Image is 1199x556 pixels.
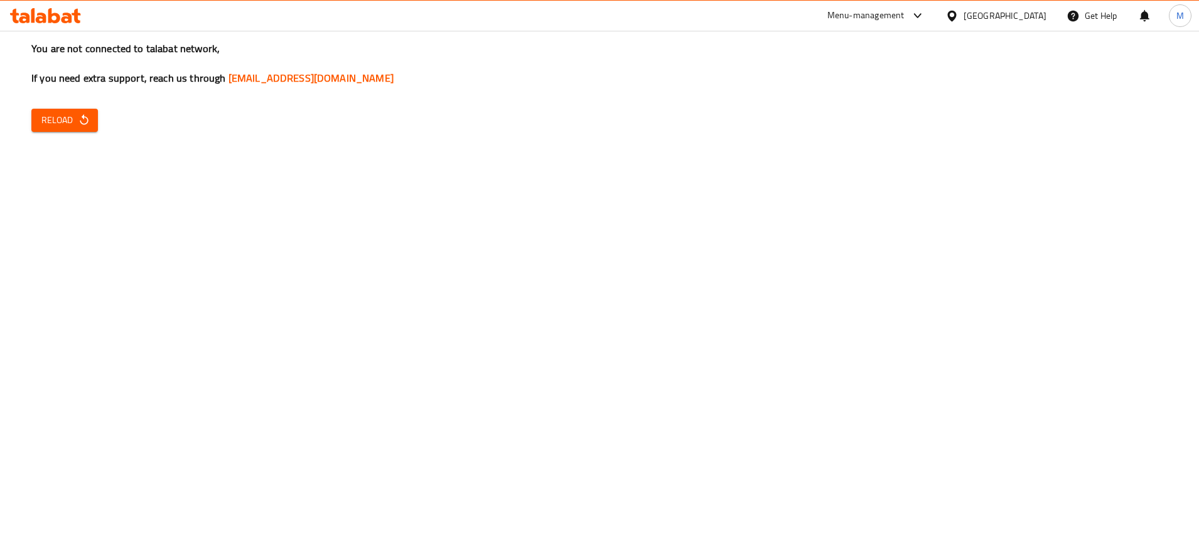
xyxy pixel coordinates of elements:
[827,8,905,23] div: Menu-management
[31,109,98,132] button: Reload
[229,68,394,87] a: [EMAIL_ADDRESS][DOMAIN_NAME]
[41,112,88,128] span: Reload
[1176,9,1184,23] span: M
[964,9,1046,23] div: [GEOGRAPHIC_DATA]
[31,41,1168,85] h3: You are not connected to talabat network, If you need extra support, reach us through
